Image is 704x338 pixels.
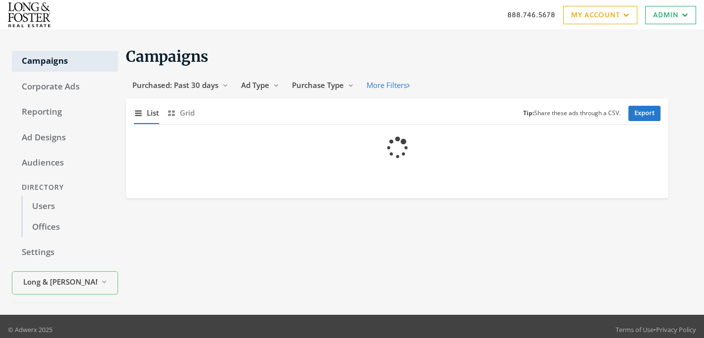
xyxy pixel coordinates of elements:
a: Privacy Policy [656,325,696,334]
a: Settings [12,242,118,263]
img: Adwerx [8,2,50,27]
span: Ad Type [241,80,269,90]
p: © Adwerx 2025 [8,325,52,335]
a: Users [22,196,118,217]
a: Ad Designs [12,127,118,148]
a: Campaigns [12,51,118,72]
div: Directory [12,178,118,197]
span: List [147,107,159,119]
b: Tip: [523,109,534,117]
span: Campaigns [126,47,208,66]
span: Purchased: Past 30 days [132,80,218,90]
div: • [616,325,696,335]
a: Reporting [12,102,118,123]
small: Share these ads through a CSV. [523,109,621,118]
button: Grid [167,102,195,124]
a: Admin [645,6,696,24]
button: Purchased: Past 30 days [126,76,235,94]
a: 888.746.5678 [507,9,555,20]
span: Purchase Type [292,80,344,90]
button: List [134,102,159,124]
span: Grid [180,107,195,119]
button: More Filters [360,76,416,94]
span: Long & [PERSON_NAME] [23,276,97,288]
button: Purchase Type [286,76,360,94]
a: Offices [22,217,118,238]
a: Corporate Ads [12,77,118,97]
a: My Account [563,6,637,24]
button: Long & [PERSON_NAME] [12,271,118,295]
button: Ad Type [235,76,286,94]
a: Export [628,106,661,121]
a: Terms of Use [616,325,654,334]
a: Audiences [12,153,118,173]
